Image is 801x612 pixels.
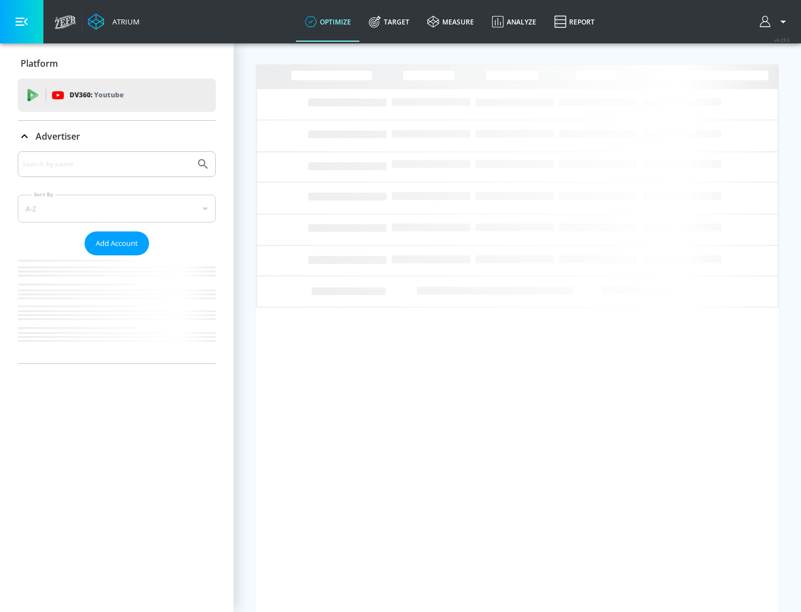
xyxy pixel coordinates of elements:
p: Platform [21,57,58,70]
button: Add Account [85,231,149,255]
label: Sort By [32,191,56,198]
a: optimize [296,2,360,42]
div: Platform [18,48,216,79]
a: Atrium [88,13,140,30]
p: DV360: [70,89,123,101]
a: Target [360,2,418,42]
nav: list of Advertiser [18,255,216,363]
div: Advertiser [18,121,216,152]
p: Advertiser [36,130,80,142]
a: Report [545,2,604,42]
p: Youtube [94,89,123,101]
div: Atrium [108,17,140,27]
div: Advertiser [18,151,216,363]
span: v 4.28.0 [774,37,790,43]
a: Analyze [483,2,545,42]
input: Search by name [22,157,191,171]
a: measure [418,2,483,42]
span: Add Account [96,237,138,250]
div: A-Z [18,195,216,223]
div: DV360: Youtube [18,78,216,112]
